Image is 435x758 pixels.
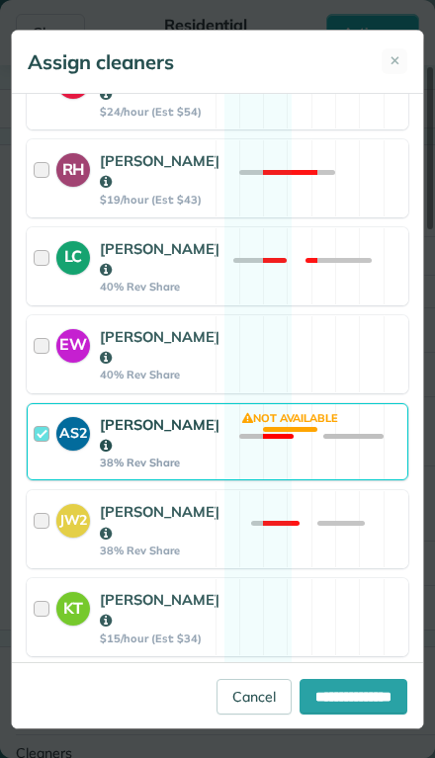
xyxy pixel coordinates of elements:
strong: EW [56,329,90,357]
strong: [PERSON_NAME] [100,327,219,367]
strong: [PERSON_NAME] [100,415,219,455]
strong: [PERSON_NAME] [100,502,219,542]
strong: $24/hour (Est: $54) [100,105,219,119]
strong: $19/hour (Est: $43) [100,193,219,207]
strong: 38% Rev Share [100,544,219,557]
strong: [PERSON_NAME] [100,590,219,630]
a: Cancel [217,679,292,715]
strong: [PERSON_NAME] [100,239,219,279]
strong: AS2 [56,417,90,444]
strong: [PERSON_NAME] [100,151,219,191]
strong: 38% Rev Share [100,456,219,469]
strong: $15/hour (Est: $34) [100,632,219,645]
h5: Assign cleaners [28,48,174,76]
strong: 40% Rev Share [100,368,219,381]
strong: 40% Rev Share [100,280,219,294]
strong: JW2 [56,504,90,531]
strong: KT [56,592,90,620]
strong: RH [56,153,90,181]
span: ✕ [390,51,400,70]
strong: LC [56,241,90,269]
